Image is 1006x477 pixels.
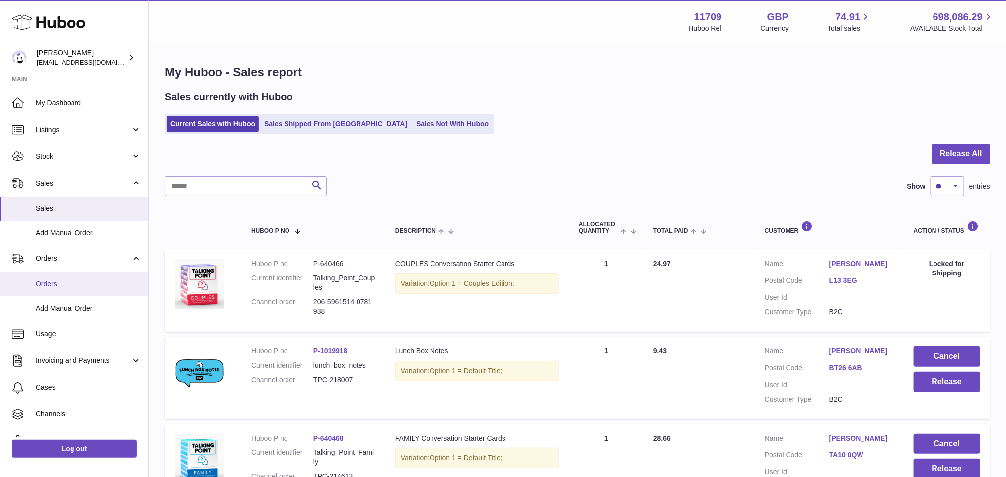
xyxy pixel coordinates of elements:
[765,450,829,462] dt: Postal Code
[395,259,559,269] div: COUPLES Conversation Starter Cards
[653,260,671,268] span: 24.97
[251,228,289,234] span: Huboo P no
[36,204,141,213] span: Sales
[932,144,990,164] button: Release All
[395,273,559,294] div: Variation:
[36,279,141,289] span: Orders
[653,228,688,234] span: Total paid
[36,383,141,392] span: Cases
[12,440,137,458] a: Log out
[36,228,141,238] span: Add Manual Order
[167,116,259,132] a: Current Sales with Huboo
[765,307,829,317] dt: Customer Type
[251,273,313,292] dt: Current identifier
[827,10,871,33] a: 74.91 Total sales
[395,448,559,468] div: Variation:
[827,24,871,33] span: Total sales
[767,10,789,24] strong: GBP
[765,434,829,446] dt: Name
[765,276,829,288] dt: Postal Code
[765,221,894,234] div: Customer
[835,10,860,24] span: 74.91
[910,10,994,33] a: 698,086.29 AVAILABLE Stock Total
[569,249,644,332] td: 1
[689,24,722,33] div: Huboo Ref
[907,182,926,191] label: Show
[251,361,313,370] dt: Current identifier
[251,448,313,467] dt: Current identifier
[829,434,894,443] a: [PERSON_NAME]
[413,116,492,132] a: Sales Not With Huboo
[829,450,894,460] a: TA10 0QW
[653,434,671,442] span: 28.66
[261,116,411,132] a: Sales Shipped From [GEOGRAPHIC_DATA]
[910,24,994,33] span: AVAILABLE Stock Total
[36,409,141,419] span: Channels
[969,182,990,191] span: entries
[914,221,980,234] div: Action / Status
[36,179,131,188] span: Sales
[395,361,559,381] div: Variation:
[36,125,131,135] span: Listings
[914,434,980,454] button: Cancel
[395,346,559,356] div: Lunch Box Notes
[914,346,980,367] button: Cancel
[914,372,980,392] button: Release
[36,98,141,108] span: My Dashboard
[251,346,313,356] dt: Huboo P no
[36,304,141,313] span: Add Manual Order
[765,346,829,358] dt: Name
[694,10,722,24] strong: 11709
[765,380,829,390] dt: User Id
[765,293,829,302] dt: User Id
[165,65,990,80] h1: My Huboo - Sales report
[430,454,503,462] span: Option 1 = Default Title;
[251,259,313,269] dt: Huboo P no
[165,90,293,104] h2: Sales currently with Huboo
[251,375,313,385] dt: Channel order
[251,297,313,316] dt: Channel order
[395,434,559,443] div: FAMILY Conversation Starter Cards
[765,467,829,477] dt: User Id
[36,436,141,446] span: Settings
[933,10,983,24] span: 698,086.29
[36,152,131,161] span: Stock
[829,346,894,356] a: [PERSON_NAME]
[765,363,829,375] dt: Postal Code
[36,254,131,263] span: Orders
[829,307,894,317] dd: B2C
[765,259,829,271] dt: Name
[829,363,894,373] a: BT26 6AB
[829,259,894,269] a: [PERSON_NAME]
[175,346,224,396] img: LunchBoxNotes.png
[569,337,644,419] td: 1
[37,48,126,67] div: [PERSON_NAME]
[313,347,348,355] a: P-1019918
[395,228,436,234] span: Description
[36,329,141,339] span: Usage
[430,279,514,287] span: Option 1 = Couples Edition;
[761,24,789,33] div: Currency
[251,434,313,443] dt: Huboo P no
[36,356,131,365] span: Invoicing and Payments
[175,259,224,309] img: Couples-Store.jpg
[12,50,27,65] img: admin@talkingpointcards.com
[37,58,146,66] span: [EMAIL_ADDRESS][DOMAIN_NAME]
[313,434,344,442] a: P-640468
[829,276,894,285] a: L13 3EG
[313,375,375,385] dd: TPC-218007
[829,395,894,404] dd: B2C
[313,259,375,269] dd: P-640466
[313,361,375,370] dd: lunch_box_notes
[313,273,375,292] dd: Talking_Point_Couples
[653,347,667,355] span: 9.43
[313,448,375,467] dd: Talking_Point_Family
[579,221,618,234] span: ALLOCATED Quantity
[765,395,829,404] dt: Customer Type
[313,297,375,316] dd: 206-5961514-0781938
[430,367,503,375] span: Option 1 = Default Title;
[914,259,980,278] div: Locked for Shipping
